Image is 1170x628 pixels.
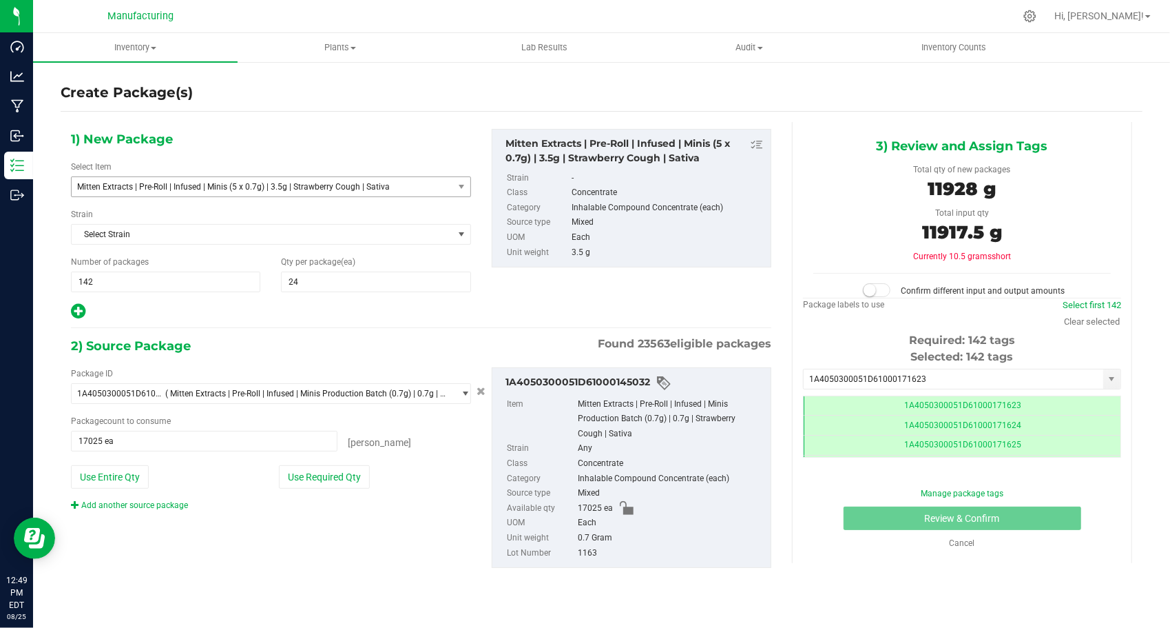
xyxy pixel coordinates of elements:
button: Use Required Qty [279,465,370,489]
span: Inventory [33,41,238,54]
span: Hi, [PERSON_NAME]! [1054,10,1144,21]
label: Source type [507,215,569,230]
label: Select Item [71,161,112,173]
input: 142 [72,272,260,292]
span: select [453,384,470,403]
label: UOM [507,230,569,245]
span: Total input qty [935,208,989,218]
span: Confirm different input and output amounts [901,286,1065,296]
inline-svg: Manufacturing [10,99,24,113]
inline-svg: Inventory [10,159,24,172]
div: 1163 [578,546,764,561]
div: Any [578,441,764,456]
span: Package to consume [71,416,171,426]
span: 1) New Package [71,129,173,150]
label: Category [507,201,569,216]
input: 17025 ea [72,432,337,451]
label: Strain [507,441,575,456]
span: short [992,252,1011,261]
input: 24 [282,272,470,292]
div: Concentrate [572,185,764,201]
div: Mitten Extracts | Pre-Roll | Infused | Minis (5 x 0.7g) | 3.5g | Strawberry Cough | Sativa [505,136,764,165]
span: Total qty of new packages [914,165,1011,174]
span: 1A4050300051D61000171625 [904,440,1021,449]
span: [PERSON_NAME] [348,437,411,448]
a: Audit [647,33,852,62]
div: 0.7 Gram [578,531,764,546]
span: select [453,177,470,196]
div: Mixed [572,215,764,230]
h4: Create Package(s) [61,83,193,103]
span: count [103,416,125,426]
span: 23563 [638,337,670,350]
inline-svg: Outbound [10,188,24,202]
span: Package ID [71,369,113,378]
inline-svg: Inbound [10,129,24,143]
div: Concentrate [578,456,764,472]
div: Each [572,230,764,245]
inline-svg: Analytics [10,70,24,83]
inline-svg: Dashboard [10,40,24,54]
span: Manufacturing [107,10,174,22]
span: Package labels to use [803,300,884,310]
label: Category [507,472,575,487]
span: Select Strain [72,225,453,244]
span: Qty per package [281,257,355,267]
a: Add another source package [71,500,188,510]
span: 17025 ea [578,501,613,516]
span: Required: 142 tags [909,334,1015,347]
label: UOM [507,516,575,531]
label: Lot Number [507,546,575,561]
span: 11928 g [928,178,996,200]
span: Selected: 142 tags [911,350,1014,363]
button: Cancel button [472,382,490,402]
button: Review & Confirm [844,507,1081,530]
span: 1A4050300051D61000145032 [77,389,165,398]
span: 2) Source Package [71,336,191,356]
span: Mitten Extracts | Pre-Roll | Infused | Minis (5 x 0.7g) | 3.5g | Strawberry Cough | Sativa [77,182,432,192]
label: Class [507,185,569,201]
div: Mixed [578,486,764,501]
label: Source type [507,486,575,501]
div: - [572,171,764,186]
span: Audit [648,41,851,54]
a: Plants [238,33,442,62]
a: Inventory Counts [852,33,1056,62]
span: Lab Results [503,41,586,54]
label: Strain [507,171,569,186]
a: Select first 142 [1063,300,1121,310]
label: Available qty [507,501,575,516]
div: Each [578,516,764,531]
a: Lab Results [442,33,647,62]
label: Item [507,397,575,442]
label: Unit weight [507,245,569,261]
div: Inhalable Compound Concentrate (each) [572,201,764,216]
span: select [453,225,470,244]
input: Starting tag number [804,369,1103,389]
div: Inhalable Compound Concentrate (each) [578,472,764,487]
a: Inventory [33,33,238,62]
span: 1A4050300051D61000171623 [904,401,1021,410]
span: Number of packages [71,257,149,267]
div: Manage settings [1021,10,1038,23]
a: Clear selected [1064,316,1120,327]
span: (ea) [341,257,355,267]
span: Plants [238,41,441,54]
span: 1A4050300051D61000171624 [904,421,1021,430]
span: select [1103,369,1120,389]
span: 11917.5 g [922,221,1002,243]
span: Found eligible packages [598,336,771,352]
div: 3.5 g [572,245,764,261]
label: Strain [71,208,93,221]
a: Manage package tags [921,489,1003,498]
span: 3) Review and Assign Tags [877,136,1048,156]
a: Cancel [950,538,975,548]
p: 08/25 [6,611,27,622]
iframe: Resource center [14,518,55,559]
div: 1A4050300051D61000145032 [505,375,764,392]
label: Class [507,456,575,472]
div: Mitten Extracts | Pre-Roll | Infused | Minis Production Batch (0.7g) | 0.7g | Strawberry Cough | ... [578,397,764,442]
span: Currently 10.5 grams [913,252,1011,261]
label: Unit weight [507,531,575,546]
button: Use Entire Qty [71,465,149,489]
